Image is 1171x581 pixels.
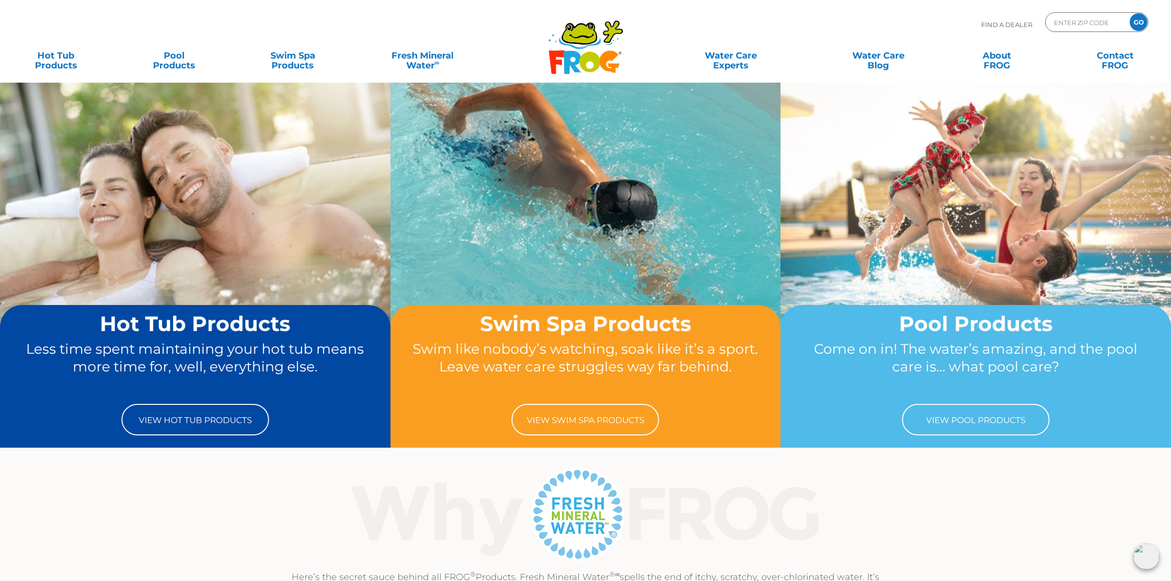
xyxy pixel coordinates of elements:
[19,340,372,394] p: Less time spent maintaining your hot tub means more time for, well, everything else.
[781,82,1171,374] img: home-banner-pool-short
[832,46,924,65] a: Water CareBlog
[1053,15,1119,30] input: Zip Code Form
[511,404,659,435] a: View Swim Spa Products
[799,340,1152,394] p: Come on in! The water’s amazing, and the pool care is… what pool care?
[435,59,440,66] sup: ∞
[902,404,1050,435] a: View Pool Products
[121,404,269,435] a: View Hot Tub Products
[981,12,1032,37] p: Find A Dealer
[1130,13,1147,31] input: GO
[409,312,762,335] h2: Swim Spa Products
[609,570,620,578] sup: ®∞
[247,46,339,65] a: Swim SpaProducts
[331,465,840,563] img: Why Frog
[409,340,762,394] p: Swim like nobody’s watching, soak like it’s a sport. Leave water care struggles way far behind.
[1069,46,1161,65] a: ContactFROG
[390,82,781,374] img: home-banner-swim-spa-short
[470,570,476,578] sup: ®
[656,46,806,65] a: Water CareExperts
[1134,544,1159,569] img: openIcon
[19,312,372,335] h2: Hot Tub Products
[951,46,1043,65] a: AboutFROG
[799,312,1152,335] h2: Pool Products
[128,46,220,65] a: PoolProducts
[10,46,102,65] a: Hot TubProducts
[365,46,480,65] a: Fresh MineralWater∞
